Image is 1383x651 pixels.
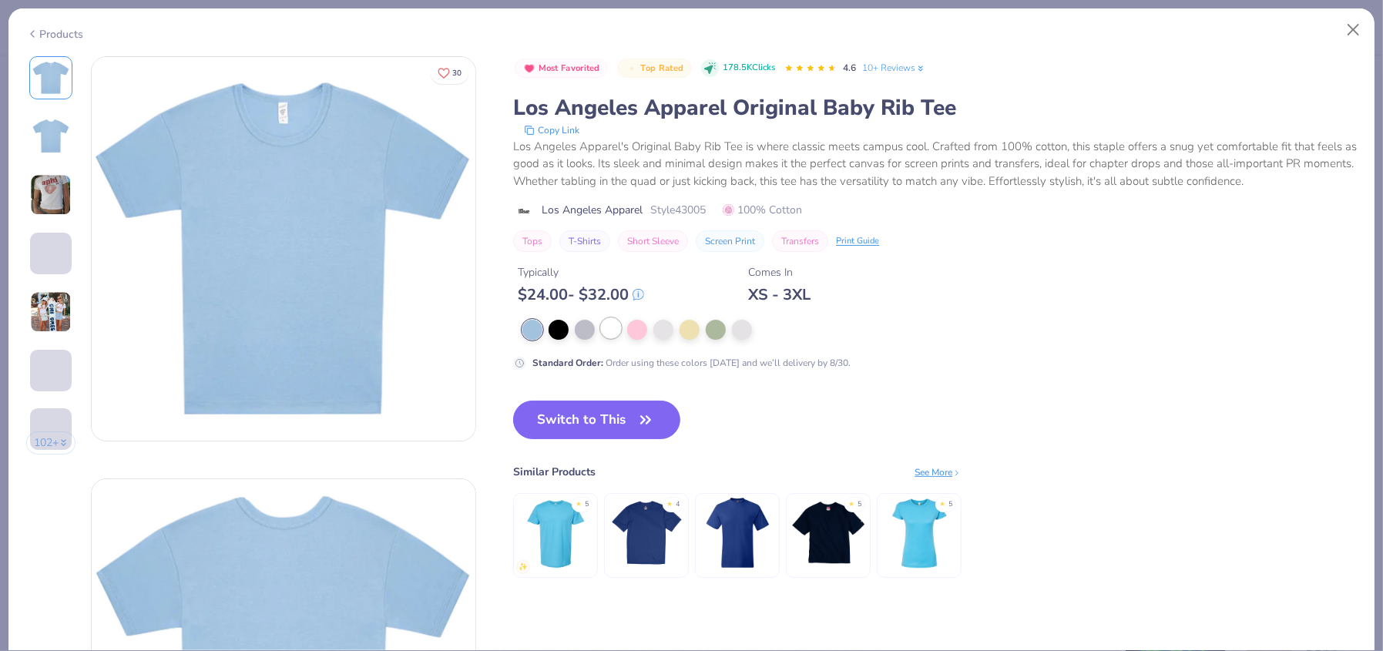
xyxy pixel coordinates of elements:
img: Hanes Adult Beefy-T® With Pocket [701,496,774,569]
span: Top Rated [641,64,684,72]
img: Back [32,118,69,155]
div: Order using these colors [DATE] and we’ll delivery by 8/30. [532,356,851,370]
img: User generated content [30,391,32,433]
div: 5 [948,499,952,510]
button: Badge Button [617,59,691,79]
img: Top Rated sort [626,62,638,75]
button: Switch to This [513,401,680,439]
div: Print Guide [836,235,879,248]
div: ★ [666,499,673,505]
div: 5 [585,499,589,510]
img: User generated content [30,274,32,316]
div: 4 [676,499,680,510]
button: Close [1339,15,1368,45]
img: User generated content [30,291,72,333]
button: Like [431,62,468,84]
strong: Standard Order : [532,357,603,369]
img: Tultex Women's Fine Jersey Slim Fit T-Shirt [883,496,956,569]
div: 5 [858,499,861,510]
span: Most Favorited [539,64,600,72]
img: Front [32,59,69,96]
span: Style 43005 [650,202,706,218]
img: Hanes Hanes Adult Cool Dri® With Freshiq T-Shirt [610,496,683,569]
img: brand logo [513,205,534,217]
button: T-Shirts [559,230,610,252]
a: 10+ Reviews [862,61,926,75]
span: Los Angeles Apparel [542,202,643,218]
img: newest.gif [519,562,528,572]
div: Typically [518,264,644,280]
div: $ 24.00 - $ 32.00 [518,285,644,304]
div: 4.6 Stars [784,56,837,81]
div: Comes In [748,264,811,280]
img: User generated content [30,174,72,216]
div: XS - 3XL [748,285,811,304]
button: Badge Button [515,59,608,79]
button: Screen Print [696,230,764,252]
button: Transfers [772,230,828,252]
img: User generated content [30,450,32,492]
div: ★ [939,499,945,505]
span: 178.5K Clicks [723,62,775,75]
button: copy to clipboard [519,122,584,138]
span: 4.6 [843,62,856,74]
div: ★ [848,499,854,505]
span: 30 [452,69,462,77]
img: Tultex Unisex Fine Jersey T-Shirt [519,496,592,569]
button: 102+ [26,431,76,455]
button: Short Sleeve [618,230,688,252]
div: Products [26,26,84,42]
div: Los Angeles Apparel Original Baby Rib Tee [513,93,1357,122]
div: Los Angeles Apparel's Original Baby Rib Tee is where classic meets campus cool. Crafted from 100%... [513,138,1357,190]
div: See More [915,465,962,479]
img: Champion Adult Heritage Jersey T-Shirt [792,496,865,569]
img: Most Favorited sort [523,62,535,75]
div: Similar Products [513,464,596,480]
img: Front [92,57,475,441]
div: ★ [576,499,582,505]
span: 100% Cotton [723,202,802,218]
button: Tops [513,230,552,252]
